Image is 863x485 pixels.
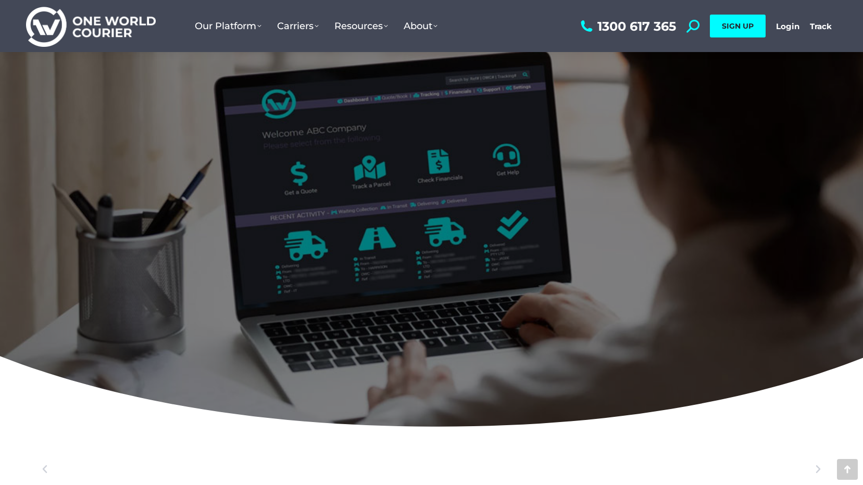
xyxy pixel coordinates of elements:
span: Carriers [277,20,319,32]
a: 1300 617 365 [578,20,676,33]
span: Resources [334,20,388,32]
span: SIGN UP [722,21,754,31]
a: Login [776,21,799,31]
a: Resources [327,10,396,42]
a: About [396,10,445,42]
span: Our Platform [195,20,261,32]
span: About [404,20,437,32]
a: SIGN UP [710,15,766,37]
img: One World Courier [26,5,156,47]
a: Carriers [269,10,327,42]
a: Track [810,21,832,31]
a: Our Platform [187,10,269,42]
